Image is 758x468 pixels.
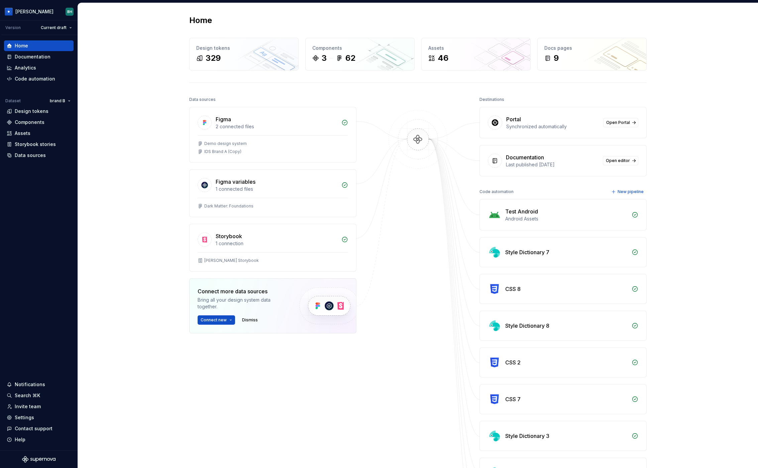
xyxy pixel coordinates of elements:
[15,425,52,432] div: Contact support
[554,53,559,63] div: 9
[239,315,261,325] button: Dismiss
[479,187,514,196] div: Code automation
[505,395,521,403] div: CSS 7
[15,130,30,137] div: Assets
[4,62,74,73] a: Analytics
[305,38,415,70] a: Components362
[216,178,255,186] div: Figma variables
[196,45,292,51] div: Design tokens
[618,189,644,194] span: New pipeline
[5,98,21,104] div: Dataset
[537,38,647,70] a: Docs pages9
[198,297,288,310] div: Bring all your design system data together.
[505,432,549,440] div: Style Dictionary 3
[4,117,74,128] a: Components
[505,358,521,366] div: CSS 2
[15,119,44,126] div: Components
[5,8,13,16] img: 049812b6-2877-400d-9dc9-987621144c16.png
[189,15,212,26] h2: Home
[216,186,337,192] div: 1 connected files
[345,53,355,63] div: 62
[506,115,521,123] div: Portal
[1,4,76,19] button: [PERSON_NAME]BH
[4,150,74,161] a: Data sources
[322,53,327,63] div: 3
[4,401,74,412] a: Invite team
[603,118,638,127] a: Open Portal
[47,96,74,106] button: brand B
[4,434,74,445] button: Help
[189,38,299,70] a: Design tokens329
[38,23,75,32] button: Current draft
[216,123,337,130] div: 2 connected files
[506,123,599,130] div: Synchronized automatically
[4,412,74,423] a: Settings
[4,128,74,139] a: Assets
[4,40,74,51] a: Home
[201,317,227,323] span: Connect new
[15,64,36,71] div: Analytics
[15,392,40,399] div: Search ⌘K
[15,108,48,115] div: Design tokens
[15,403,41,410] div: Invite team
[41,25,67,30] span: Current draft
[505,207,538,215] div: Test Android
[606,120,630,125] span: Open Portal
[189,95,216,104] div: Data sources
[15,8,53,15] div: [PERSON_NAME]
[606,158,630,163] span: Open editor
[609,187,647,196] button: New pipeline
[15,42,28,49] div: Home
[479,95,504,104] div: Destinations
[544,45,640,51] div: Docs pages
[198,287,288,295] div: Connect more data sources
[204,258,259,263] div: [PERSON_NAME] Storybook
[4,379,74,390] button: Notifications
[206,53,221,63] div: 329
[216,232,242,240] div: Storybook
[428,45,524,51] div: Assets
[4,390,74,401] button: Search ⌘K
[505,322,549,330] div: Style Dictionary 8
[189,169,356,217] a: Figma variables1 connected filesDark Matter: Foundations
[421,38,531,70] a: Assets46
[242,317,258,323] span: Dismiss
[506,161,599,168] div: Last published [DATE]
[15,436,25,443] div: Help
[438,53,448,63] div: 46
[312,45,408,51] div: Components
[189,224,356,272] a: Storybook1 connection[PERSON_NAME] Storybook
[505,215,628,222] div: Android Assets
[50,98,65,104] span: brand B
[204,203,253,209] div: Dark Matter: Foundations
[198,315,235,325] button: Connect new
[15,414,34,421] div: Settings
[22,456,56,463] svg: Supernova Logo
[4,51,74,62] a: Documentation
[15,53,50,60] div: Documentation
[15,152,46,159] div: Data sources
[15,141,56,148] div: Storybook stories
[4,139,74,150] a: Storybook stories
[67,9,72,14] div: BH
[216,115,231,123] div: Figma
[204,141,247,146] div: Demo design system
[506,153,544,161] div: Documentation
[4,106,74,117] a: Design tokens
[189,107,356,163] a: Figma2 connected filesDemo design systemIDS Brand A (Copy)
[204,149,241,154] div: IDS Brand A (Copy)
[505,248,549,256] div: Style Dictionary 7
[4,73,74,84] a: Code automation
[603,156,638,165] a: Open editor
[5,25,21,30] div: Version
[4,423,74,434] button: Contact support
[15,75,55,82] div: Code automation
[505,285,521,293] div: CSS 8
[15,381,45,388] div: Notifications
[216,240,337,247] div: 1 connection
